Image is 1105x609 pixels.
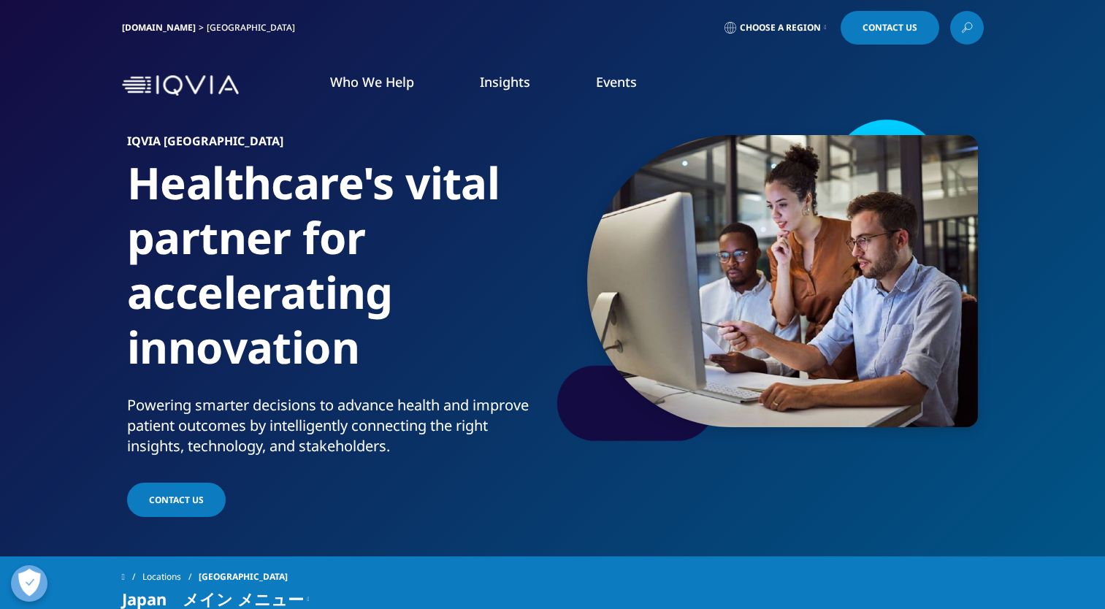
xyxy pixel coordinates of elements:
[863,23,917,32] span: Contact Us
[740,22,821,34] span: Choose a Region
[122,21,196,34] a: [DOMAIN_NAME]
[330,73,414,91] a: Who We Help
[596,73,637,91] a: Events
[11,565,47,602] button: 優先設定センターを開く
[245,51,984,120] nav: Primary
[207,22,301,34] div: [GEOGRAPHIC_DATA]
[127,135,547,156] h6: IQVIA [GEOGRAPHIC_DATA]
[480,73,530,91] a: Insights
[127,156,547,395] h1: Healthcare's vital partner for accelerating innovation
[127,483,226,517] a: Contact Us
[122,590,304,608] span: Japan メイン メニュー
[142,564,199,590] a: Locations
[587,135,978,427] img: 2362team-and-computer-in-collaboration-teamwork-and-meeting-at-desk.jpg
[199,564,288,590] span: [GEOGRAPHIC_DATA]
[149,494,204,506] span: Contact Us
[127,395,547,456] div: Powering smarter decisions to advance health and improve patient outcomes by intelligently connec...
[841,11,939,45] a: Contact Us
